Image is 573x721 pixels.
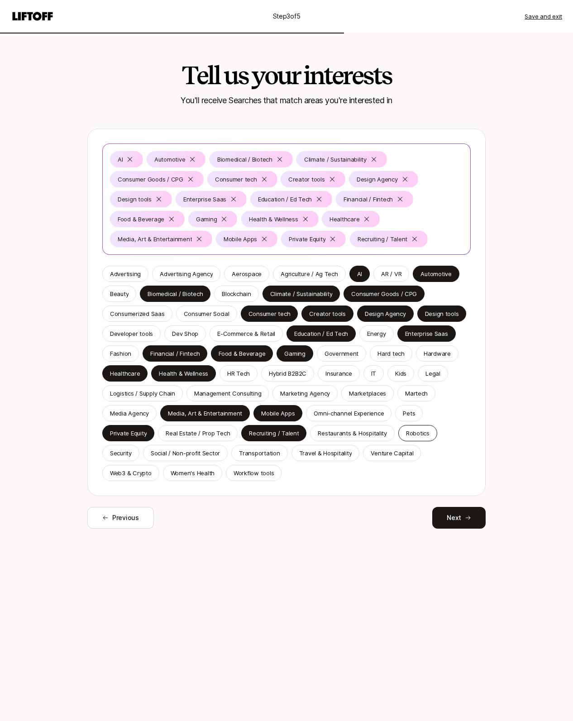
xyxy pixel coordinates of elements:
[118,234,192,244] p: Media, Art & Entertainment
[154,155,185,164] p: Automotive
[377,349,405,358] p: Hard tech
[110,349,131,358] p: Fashion
[118,155,123,164] div: AI
[249,429,299,438] p: Recruiting / Talent
[280,389,330,398] p: Marketing Agency
[110,329,153,338] p: Developer tools
[329,215,359,224] p: Healthcare
[425,369,440,378] p: Legal
[325,349,358,358] div: Government
[110,269,141,278] div: Advertising
[318,429,387,438] div: Restaurants & Hospitality
[166,429,230,438] p: Real Estate / Prop Tech
[288,175,325,184] p: Creator tools
[110,429,147,438] p: Private Equity
[232,269,262,278] div: Aerospace
[110,369,140,378] p: Healthcare
[424,349,451,358] p: Hardware
[420,269,451,278] p: Automotive
[110,309,165,318] p: Consumerized Saas
[395,369,406,378] p: Kids
[234,468,274,477] p: Workflow tools
[406,429,430,438] p: Robotics
[118,215,164,224] p: Food & Beverage
[110,449,132,458] p: Security
[184,309,229,318] p: Consumer Social
[248,309,291,318] p: Consumer tech
[150,349,200,358] div: Financial / Fintech
[358,234,407,244] div: Recruiting / Talent
[183,195,226,204] p: Enterprise Saas
[160,269,213,278] p: Advertising Agency
[314,409,384,418] p: Omni-channel Experience
[217,329,275,338] p: E-Commerce & Retail
[304,155,367,164] p: Climate / Sustainability
[281,269,338,278] p: Agriculture / Ag Tech
[381,269,401,278] div: AR / VR
[294,329,348,338] div: Education / Ed Tech
[239,449,280,458] p: Transportation
[371,369,376,378] p: IT
[284,349,305,358] p: Gaming
[371,449,413,458] p: Venture Capital
[168,409,242,418] p: Media, Art & Entertainment
[525,12,562,21] button: Save and exit
[309,309,346,318] div: Creator tools
[172,329,198,338] p: Dev Shop
[159,369,208,378] div: Health & Wellness
[148,289,203,298] p: Biomedical / Biotech
[181,62,392,89] h2: Tell us your interests
[367,329,386,338] div: Energy
[365,309,406,318] p: Design Agency
[222,289,251,298] p: Blockchain
[219,349,265,358] p: Food & Beverage
[194,389,262,398] div: Management Consulting
[273,11,301,22] p: Step 3 of 5
[403,409,415,418] p: Pets
[269,369,306,378] p: Hybrid B2B2C
[110,389,175,398] p: Logistics / Supply Chain
[118,195,152,204] p: Design tools
[299,449,352,458] div: Travel & Hospitality
[196,215,217,224] p: Gaming
[171,468,215,477] p: Women's Health
[357,175,398,184] div: Design Agency
[349,389,386,398] p: Marketplaces
[224,234,257,244] p: Mobile Apps
[344,195,393,204] div: Financial / Fintech
[405,329,448,338] div: Enterprise Saas
[110,468,152,477] div: Web3 & Crypto
[289,234,325,244] div: Private Equity
[110,289,129,298] div: Beauty
[351,289,417,298] p: Consumer Goods / CPG
[425,309,459,318] p: Design tools
[87,507,154,529] button: Previous
[112,512,139,523] span: Previous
